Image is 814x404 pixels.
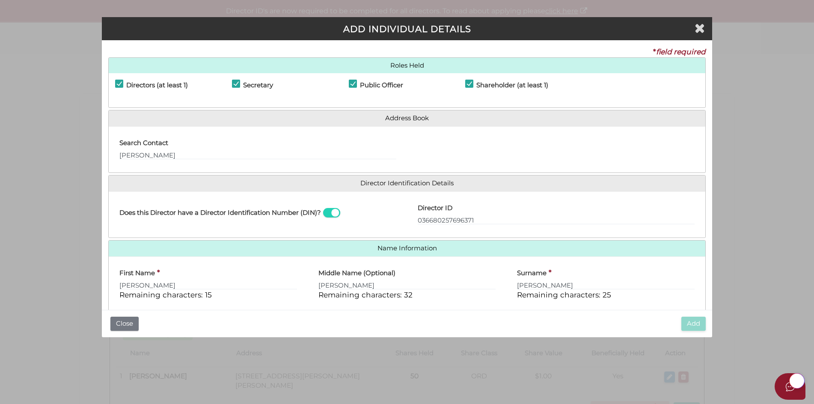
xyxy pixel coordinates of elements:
[318,290,413,299] span: Remaining characters: 32
[119,209,321,217] h4: Does this Director have a Director Identification Number (DIN)?
[119,270,155,277] h4: First Name
[119,290,212,299] span: Remaining characters: 15
[681,317,706,331] button: Add
[517,290,611,299] span: Remaining characters: 25
[119,140,168,147] h4: Search Contact
[119,150,396,160] input: Search Addressbook
[318,270,395,277] h4: Middle Name (Optional)
[418,205,452,212] h4: Director ID
[517,270,547,277] h4: Surname
[115,180,699,187] a: Director Identification Details
[775,373,805,400] button: Open asap
[115,245,699,252] a: Name Information
[110,317,139,331] button: Close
